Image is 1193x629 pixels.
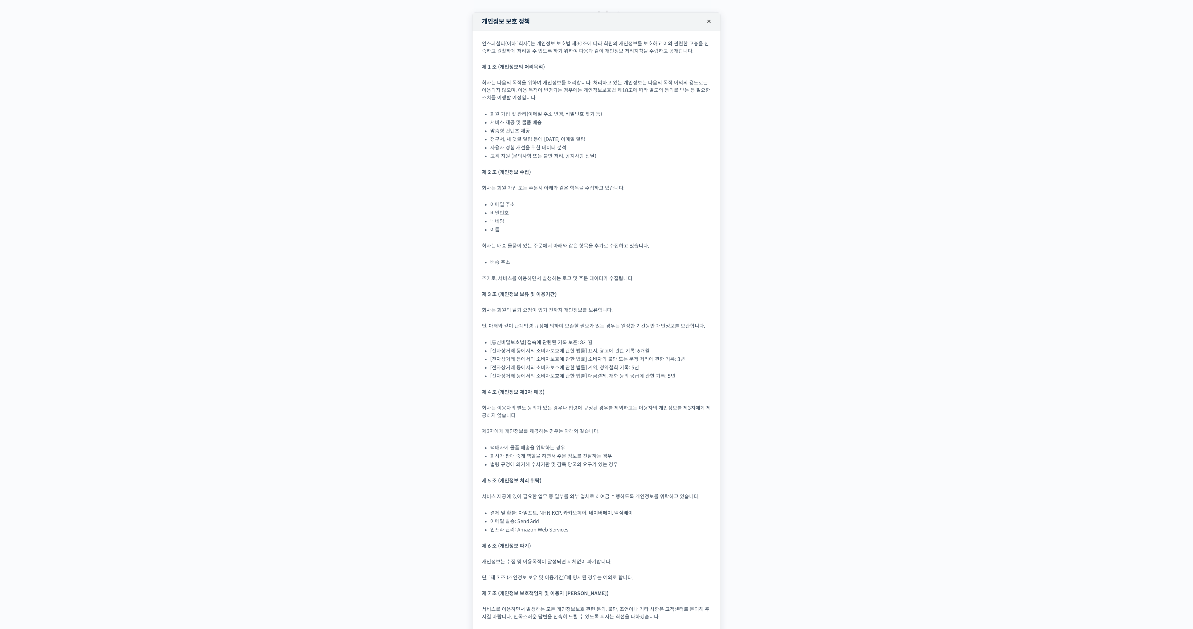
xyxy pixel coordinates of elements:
strong: 제 7 조 (개인정보 보호책임자 및 이용자 [PERSON_NAME]) [482,590,609,597]
li: 이메일 발송: SendGrid [490,517,711,526]
li: 닉네임 [490,217,711,226]
span: 설정 [96,206,103,211]
li: 이름 [490,226,711,234]
p: 서비스를 이용하면서 발생하는 모든 개인정보보호 관련 문의, 불만, 조언이나 기타 사항은 고객센터로 문의해 주시길 바랍니다. 만족스러운 답변을 신속히 드릴 수 있도록 회사는 최... [482,606,711,621]
p: 회사는 다음의 목적을 위하여 개인정보를 처리합니다. 처리하고 있는 개인정보는 다음의 목적 이외의 용도로는 이용되지 않으며, 이용 목적이 변경되는 경우에는 개인정보보호법 제18... [482,79,711,102]
li: 청구서, 새 댓글 알림 등에 [DATE] 이메일 알림 [490,135,711,144]
p: 회사는 이용자의 별도 동의가 있는 경우나 법령에 규정된 경우를 제외하고는 이용자의 개인정보를 제3자에게 제공하지 않습니다. [482,404,711,419]
li: 회원 가입 및 관리(이메일 주소 변경, 비밀번호 찾기 등) [490,110,711,118]
span: 홈 [20,206,23,211]
li: 비밀번호 [490,209,711,217]
li: [전자상거래 등에서의 소비자보호에 관한 법률] 소비자의 불만 또는 분쟁 처리에 관한 기록: 3년 [490,355,711,363]
strong: 제 4 조 (개인정보 제3자 제공) [482,389,545,395]
strong: 제 3 조 (개인정보 보유 및 이용기간) [482,291,557,298]
h1: 개인정보 보호 정책 [473,13,720,31]
li: 결제 및 환불: 아임포트, NHN KCP, 카카오페이, 네이버페이, 엑심베이 [490,509,711,517]
strong: 제 2 조 (개인정보 수집) [482,169,531,175]
li: 사용자 경험 개선을 위한 데이터 분석 [490,144,711,152]
p: 개인정보는 수집 및 이용목적이 달성되면 지체없이 파기합니다. [482,558,711,566]
li: [전자상거래 등에서의 소비자보호에 관한 법률] 대금결제, 재화 등의 공급에 관한 기록: 5년 [490,372,711,380]
strong: 제 1 조 (개인정보의 처리목적) [482,64,545,70]
li: 맞춤형 컨텐츠 제공 [490,127,711,135]
p: 회사는 회원의 탈퇴 요청이 있기 전까지 개인정보를 보유합니다. [482,307,711,314]
p: 언스페셜티(이하 ‘회사’)는 개인정보 보호법 제30조에 따라 회원의 개인정보를 보호하고 이와 관련한 고충을 신속하고 원활하게 처리할 수 있도록 하기 위하여 다음과 같이 개인정... [482,40,711,55]
li: 이메일 주소 [490,200,711,209]
li: [통신비밀보호법] 접속에 관련된 기록 보존: 3개월 [490,338,711,347]
li: 택배사에 물품 배송을 위탁하는 경우 [490,444,711,452]
li: 배송 주소 [490,258,711,267]
span: 대화 [57,207,64,212]
p: 회사는 배송 물품이 있는 주문에서 아래와 같은 항목을 추가로 수집하고 있습니다. [482,242,711,250]
li: 고객 지원 (문의사항 또는 불만 처리, 공지사항 전달) [490,152,711,160]
strong: 제 6 조 (개인정보 파기) [482,543,531,549]
a: 설정 [80,197,119,212]
p: 추가로, 서비스를 이용하면서 발생하는 로그 및 주문 데이터가 수집됩니다. [482,275,711,282]
p: 단, “제 3 조 (개인정보 보유 및 이용기간)”에 명시된 경우는 예외로 합니다. [482,574,711,581]
a: 대화 [41,197,80,212]
li: [전자상거래 등에서의 소비자보호에 관한 법률] 계약, 청약철회 기록: 5년 [490,363,711,372]
a: 홈 [2,197,41,212]
li: [전자상거래 등에서의 소비자보호에 관한 법률] 표시, 광고에 관한 기록: 6개월 [490,347,711,355]
li: 서비스 제공 및 물품 배송 [490,118,711,127]
button: × [702,15,716,28]
strong: 제 5 조 (개인정보 처리 위탁) [482,477,542,484]
p: 제3자에게 개인정보를 제공하는 경우는 아래와 같습니다. [482,428,711,435]
p: 서비스 제공에 있어 필요한 업무 중 일부를 외부 업체로 하여금 수행하도록 개인정보를 위탁하고 있습니다. [482,493,711,500]
p: 단, 아래와 같이 관계법령 규정에 의하여 보존할 필요가 있는 경우는 일정한 기간동안 개인정보를 보관합니다. [482,322,711,330]
li: 인프라 관리: Amazon Web Services [490,526,711,534]
p: 회사는 회원 가입 또는 주문시 아래와 같은 항목을 수집하고 있습니다. [482,185,711,192]
li: 회사가 판매 중개 역할을 하면서 주문 정보를 전달하는 경우 [490,452,711,460]
li: 법령 규정에 의거해 수사기관 및 감독 당국의 요구가 있는 경우 [490,460,711,469]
